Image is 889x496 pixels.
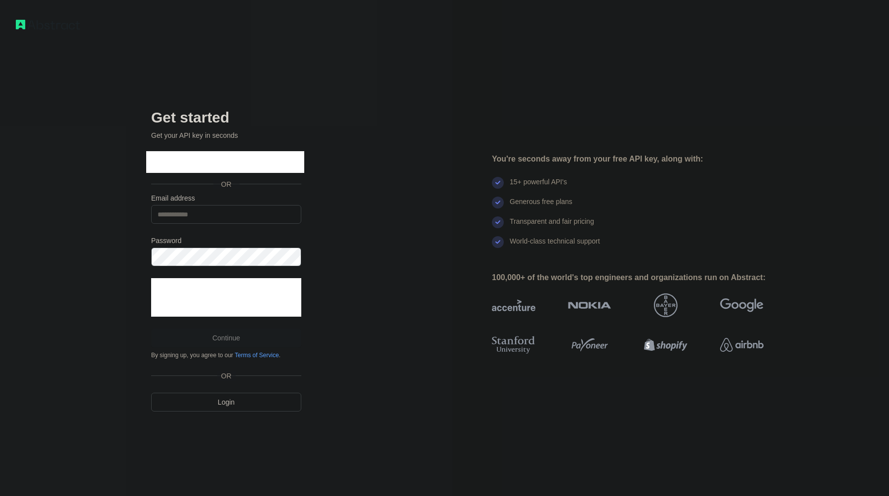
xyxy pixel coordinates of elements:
div: World-class technical support [510,236,600,256]
div: Transparent and fair pricing [510,216,594,236]
div: 100,000+ of the world's top engineers and organizations run on Abstract: [492,272,795,284]
p: Get your API key in seconds [151,130,301,140]
iframe: Sign in with Google Button [146,151,304,173]
img: airbnb [720,334,764,356]
span: OR [213,179,240,189]
label: Password [151,236,301,246]
iframe: reCAPTCHA [151,278,301,317]
div: 15+ powerful API's [510,177,567,197]
img: payoneer [568,334,611,356]
img: check mark [492,197,504,208]
img: check mark [492,177,504,189]
img: google [720,293,764,317]
img: bayer [654,293,678,317]
div: You're seconds away from your free API key, along with: [492,153,795,165]
div: By signing up, you agree to our . [151,351,301,359]
img: accenture [492,293,535,317]
img: stanford university [492,334,535,356]
label: Email address [151,193,301,203]
h2: Get started [151,109,301,126]
span: OR [217,371,236,381]
img: nokia [568,293,611,317]
img: check mark [492,216,504,228]
img: shopify [644,334,687,356]
img: check mark [492,236,504,248]
div: Generous free plans [510,197,572,216]
a: Login [151,393,301,412]
a: Terms of Service [235,352,279,359]
img: Workflow [16,20,80,30]
button: Continue [151,329,301,347]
